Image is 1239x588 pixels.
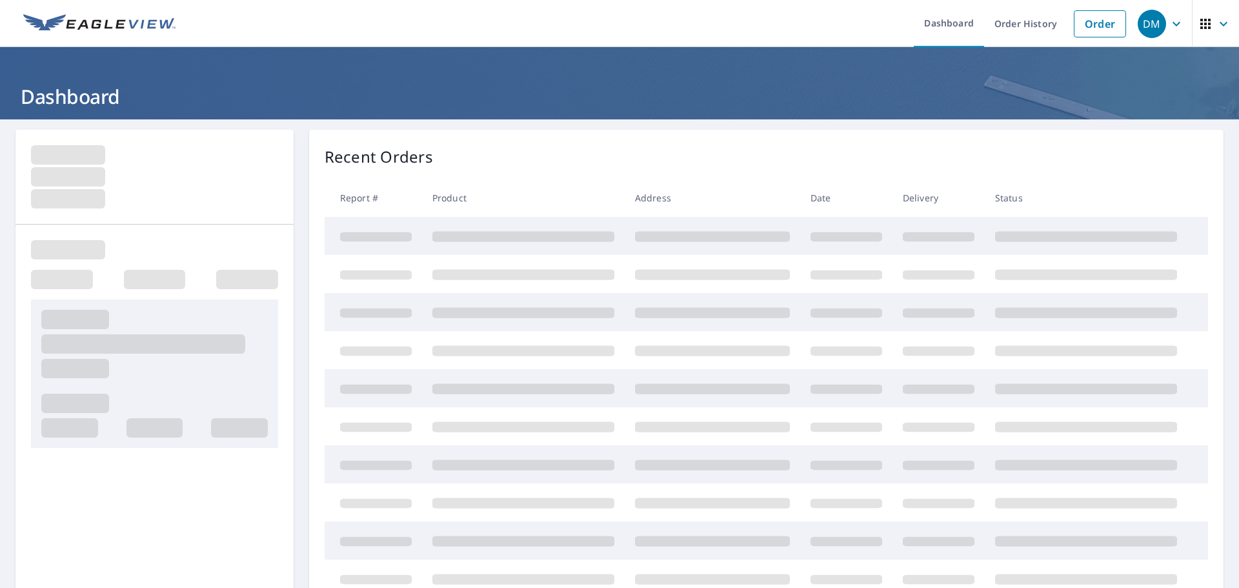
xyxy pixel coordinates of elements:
[15,83,1224,110] h1: Dashboard
[892,179,985,217] th: Delivery
[985,179,1187,217] th: Status
[1138,10,1166,38] div: DM
[800,179,892,217] th: Date
[1074,10,1126,37] a: Order
[325,145,433,168] p: Recent Orders
[422,179,625,217] th: Product
[23,14,176,34] img: EV Logo
[625,179,800,217] th: Address
[325,179,422,217] th: Report #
